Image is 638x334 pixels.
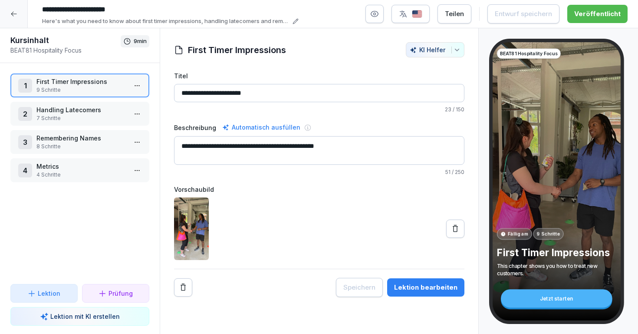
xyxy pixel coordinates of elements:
[18,79,32,93] div: 1
[10,307,149,326] button: Lektion mit KI erstellen
[42,17,290,26] p: Here's what you need to know about first timer impressions, handling latecomers and remembering n...
[495,9,552,19] div: Entwurf speichern
[36,171,127,179] p: 4 Schritte
[188,43,286,57] h1: First Timer Impressions
[501,289,612,307] div: Jetzt starten
[174,278,192,297] button: Remove
[50,312,120,321] p: Lektion mit KI erstellen
[507,230,528,237] p: Fällig am
[536,230,559,237] p: 9 Schritte
[500,50,557,57] p: BEAT81 Hospitality Focus
[445,106,451,113] span: 23
[18,135,32,149] div: 3
[394,283,457,292] div: Lektion bearbeiten
[10,73,149,97] div: 1First Timer Impressions9 Schritte
[109,289,133,298] p: Prüfung
[18,164,32,177] div: 4
[174,71,464,80] label: Titel
[220,122,302,133] div: Automatisch ausfüllen
[336,278,383,297] button: Speichern
[36,105,127,114] p: Handling Latecomers
[487,4,559,23] button: Entwurf speichern
[343,283,375,292] div: Speichern
[406,42,464,57] button: KI Helfer
[36,162,127,171] p: Metrics
[497,263,616,277] p: This chapter shows you how to treat new customers.
[174,123,216,132] label: Beschreibung
[445,9,464,19] div: Teilen
[174,197,209,260] img: clwhv0mv6000q3b6y5plnlh7l.jpg
[36,143,127,150] p: 8 Schritte
[437,4,471,23] button: Teilen
[567,5,628,23] button: Veröffentlicht
[18,107,32,121] div: 2
[10,284,78,303] button: Lektion
[36,134,127,143] p: Remembering Names
[410,46,460,53] div: KI Helfer
[10,130,149,154] div: 3Remembering Names8 Schritte
[36,114,127,122] p: 7 Schritte
[497,246,616,259] p: First Timer Impressions
[387,278,464,297] button: Lektion bearbeiten
[10,158,149,182] div: 4Metrics4 Schritte
[174,106,464,114] p: / 150
[134,37,147,46] p: 9 min
[445,169,451,175] span: 51
[412,10,422,18] img: us.svg
[38,289,60,298] p: Lektion
[36,77,127,86] p: First Timer Impressions
[10,102,149,126] div: 2Handling Latecomers7 Schritte
[10,35,121,46] h1: Kursinhalt
[174,185,464,194] label: Vorschaubild
[36,86,127,94] p: 9 Schritte
[82,284,149,303] button: Prüfung
[574,9,621,19] div: Veröffentlicht
[10,46,121,55] p: BEAT81 Hospitality Focus
[174,168,464,176] p: / 250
